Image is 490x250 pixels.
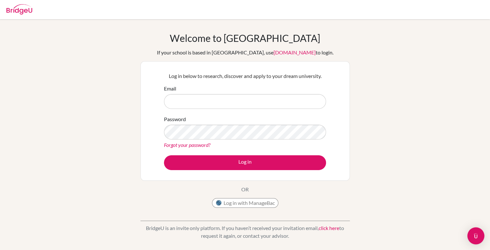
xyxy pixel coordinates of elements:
div: Open Intercom Messenger [467,227,485,245]
label: Email [164,85,176,92]
div: If your school is based in [GEOGRAPHIC_DATA], use to login. [157,49,333,56]
a: click here [319,225,339,231]
p: OR [241,186,249,193]
button: Log in [164,155,326,170]
label: Password [164,115,186,123]
p: Log in below to research, discover and apply to your dream university. [164,72,326,80]
a: Forgot your password? [164,142,210,148]
p: BridgeU is an invite only platform. If you haven’t received your invitation email, to request it ... [140,224,350,240]
button: Log in with ManageBac [212,198,278,208]
h1: Welcome to [GEOGRAPHIC_DATA] [170,32,320,44]
a: [DOMAIN_NAME] [274,49,316,55]
img: Bridge-U [6,4,32,14]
